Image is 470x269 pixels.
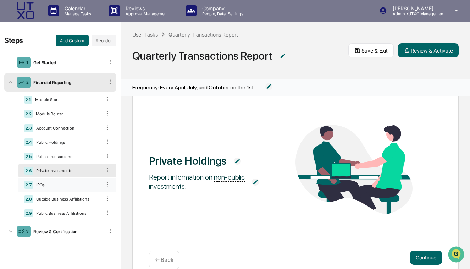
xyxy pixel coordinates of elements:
[155,257,173,263] p: ← Back
[33,126,101,131] div: Account Connection
[33,154,101,159] div: Public Transactions
[398,43,459,57] button: Review & Activate
[132,84,159,91] span: Frequency:
[51,90,57,96] div: 🗄️
[265,83,272,90] img: Edit reporting range icon
[33,182,101,187] div: IPOs
[7,104,13,109] div: 🔎
[24,54,116,61] div: Start new chat
[447,246,466,265] iframe: Open customer support
[24,195,33,203] div: 2.8
[149,172,245,191] div: Report information on
[26,80,29,85] div: 2
[26,229,29,234] div: 3
[31,60,104,65] div: Get Started
[234,158,241,165] img: Additional Document Icon
[26,60,28,65] div: 1
[50,120,86,126] a: Powered byPylon
[14,103,45,110] span: Data Lookup
[33,111,101,116] div: Module Router
[132,84,254,91] div: Every April, July, and October on the 1st
[252,179,259,186] img: Additional Document Icon
[33,197,101,202] div: Outside Business Affiliations
[92,35,116,46] button: Reorder
[4,100,48,113] a: 🔎Data Lookup
[149,173,245,191] u: non-public investments.
[24,167,33,175] div: 2.6
[24,96,32,104] div: 2.1
[410,251,442,265] button: Continue
[24,138,33,146] div: 2.4
[24,61,90,67] div: We're available if you need us!
[279,53,286,60] img: Additional Document Icon
[295,125,413,214] img: Private Holdings
[59,11,95,16] p: Manage Tasks
[31,80,104,85] div: Financial Reporting
[387,5,445,11] p: [PERSON_NAME]
[33,168,101,173] div: Private Investments
[120,11,172,16] p: Approval Management
[4,36,23,45] div: Steps
[24,110,33,118] div: 2.2
[348,43,394,57] button: Save & Exit
[31,229,104,234] div: Review & Certification
[24,153,33,160] div: 2.5
[71,120,86,126] span: Pylon
[17,2,34,19] img: logo
[49,87,91,99] a: 🗄️Attestations
[7,54,20,67] img: 1746055101610-c473b297-6a78-478c-a979-82029cc54cd1
[24,181,33,189] div: 2.7
[7,90,13,96] div: 🖐️
[32,97,101,102] div: Module Start
[33,140,101,145] div: Public Holdings
[59,89,88,97] span: Attestations
[24,124,33,132] div: 2.3
[56,35,89,46] button: Add Custom
[387,11,445,16] p: Admin • UTXO Management
[121,56,129,65] button: Start new chat
[149,154,227,167] div: Private Holdings
[120,5,172,11] p: Reviews
[197,5,247,11] p: Company
[197,11,247,16] p: People, Data, Settings
[33,211,101,216] div: Public Business Affiliations
[4,87,49,99] a: 🖐️Preclearance
[7,15,129,26] p: How can we help?
[24,209,33,217] div: 2.9
[132,49,272,62] div: Quarterly Transactions Report
[59,5,95,11] p: Calendar
[132,32,158,38] div: User Tasks
[168,32,238,38] div: Quarterly Transactions Report
[14,89,46,97] span: Preclearance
